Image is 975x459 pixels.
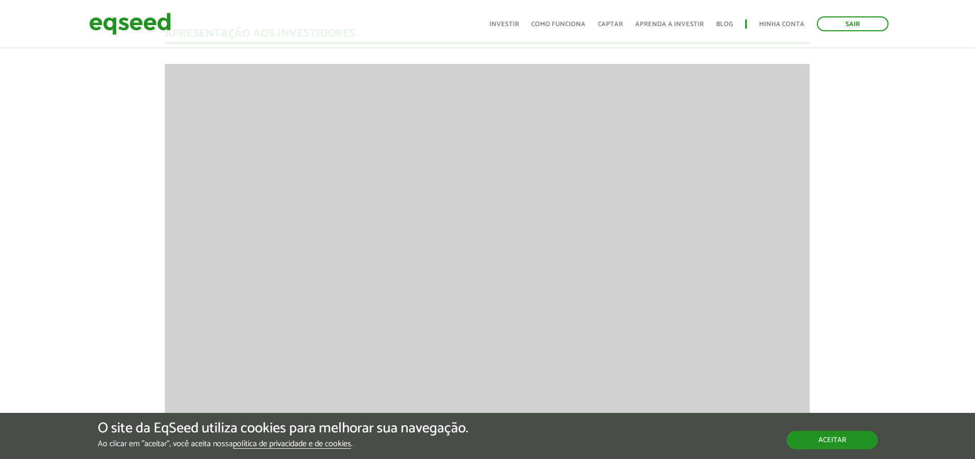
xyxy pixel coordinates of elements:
[98,439,468,449] p: Ao clicar em "aceitar", você aceita nossa .
[787,431,878,449] button: Aceitar
[759,21,805,28] a: Minha conta
[98,421,468,436] h5: O site da EqSeed utiliza cookies para melhorar sua navegação.
[817,16,889,31] a: Sair
[233,440,351,449] a: política de privacidade e de cookies
[716,21,733,28] a: Blog
[635,21,704,28] a: Aprenda a investir
[531,21,586,28] a: Como funciona
[489,21,519,28] a: Investir
[598,21,623,28] a: Captar
[89,10,171,37] img: EqSeed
